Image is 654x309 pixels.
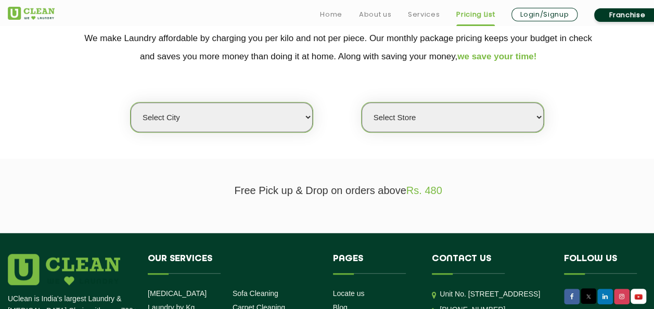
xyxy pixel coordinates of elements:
[432,254,548,274] h4: Contact us
[440,288,548,300] p: Unit No. [STREET_ADDRESS]
[511,8,578,21] a: Login/Signup
[408,8,440,21] a: Services
[333,289,365,298] a: Locate us
[148,289,207,298] a: [MEDICAL_DATA]
[406,185,442,196] span: Rs. 480
[148,254,317,274] h4: Our Services
[233,289,278,298] a: Sofa Cleaning
[320,8,342,21] a: Home
[457,51,536,61] span: we save your time!
[333,254,417,274] h4: Pages
[632,291,645,302] img: UClean Laundry and Dry Cleaning
[8,254,120,285] img: logo.png
[8,7,55,20] img: UClean Laundry and Dry Cleaning
[359,8,391,21] a: About us
[456,8,495,21] a: Pricing List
